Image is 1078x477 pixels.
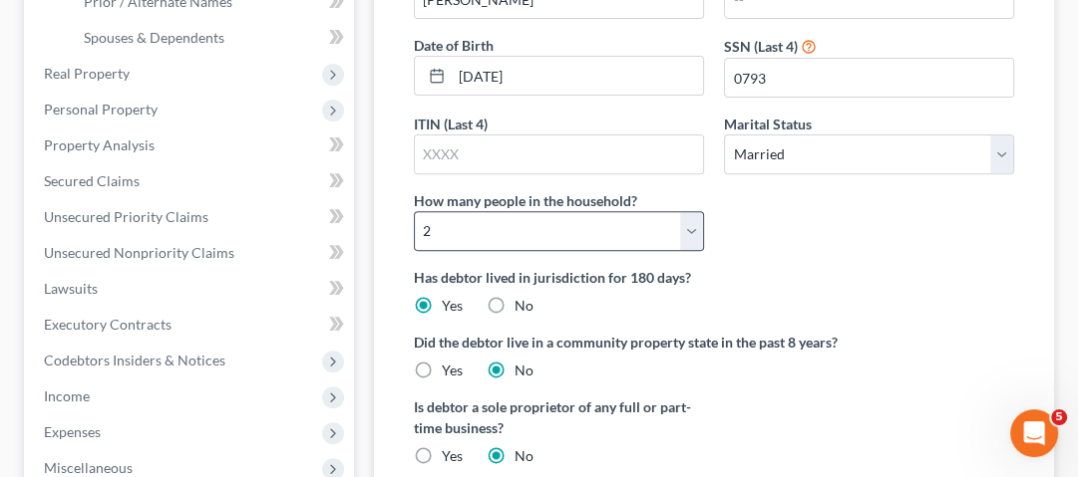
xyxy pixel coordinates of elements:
[44,280,98,297] span: Lawsuits
[414,396,704,438] label: Is debtor a sole proprietor of any full or part-time business?
[28,199,354,235] a: Unsecured Priority Claims
[44,423,101,440] span: Expenses
[84,29,224,46] span: Spouses & Dependents
[724,114,812,134] label: Marital Status
[44,136,155,153] span: Property Analysis
[44,459,133,476] span: Miscellaneous
[515,296,534,316] label: No
[44,172,140,189] span: Secured Claims
[442,360,463,380] label: Yes
[1010,409,1058,457] iframe: Intercom live chat
[28,163,354,199] a: Secured Claims
[44,65,130,82] span: Real Property
[414,267,1014,288] label: Has debtor lived in jurisdiction for 180 days?
[44,208,208,225] span: Unsecured Priority Claims
[515,360,534,380] label: No
[28,307,354,343] a: Executory Contracts
[44,316,172,333] span: Executory Contracts
[515,446,534,466] label: No
[725,59,1013,97] input: XXXX
[452,57,703,95] input: MM/DD/YYYY
[44,387,90,404] span: Income
[414,332,1014,353] label: Did the debtor live in a community property state in the past 8 years?
[28,127,354,163] a: Property Analysis
[28,235,354,271] a: Unsecured Nonpriority Claims
[442,446,463,466] label: Yes
[415,135,703,173] input: XXXX
[28,271,354,307] a: Lawsuits
[724,36,798,57] label: SSN (Last 4)
[442,296,463,316] label: Yes
[44,244,234,261] span: Unsecured Nonpriority Claims
[44,352,225,368] span: Codebtors Insiders & Notices
[1051,409,1067,425] span: 5
[414,35,494,56] label: Date of Birth
[414,114,488,134] label: ITIN (Last 4)
[68,20,354,56] a: Spouses & Dependents
[44,101,158,118] span: Personal Property
[414,190,637,211] label: How many people in the household?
